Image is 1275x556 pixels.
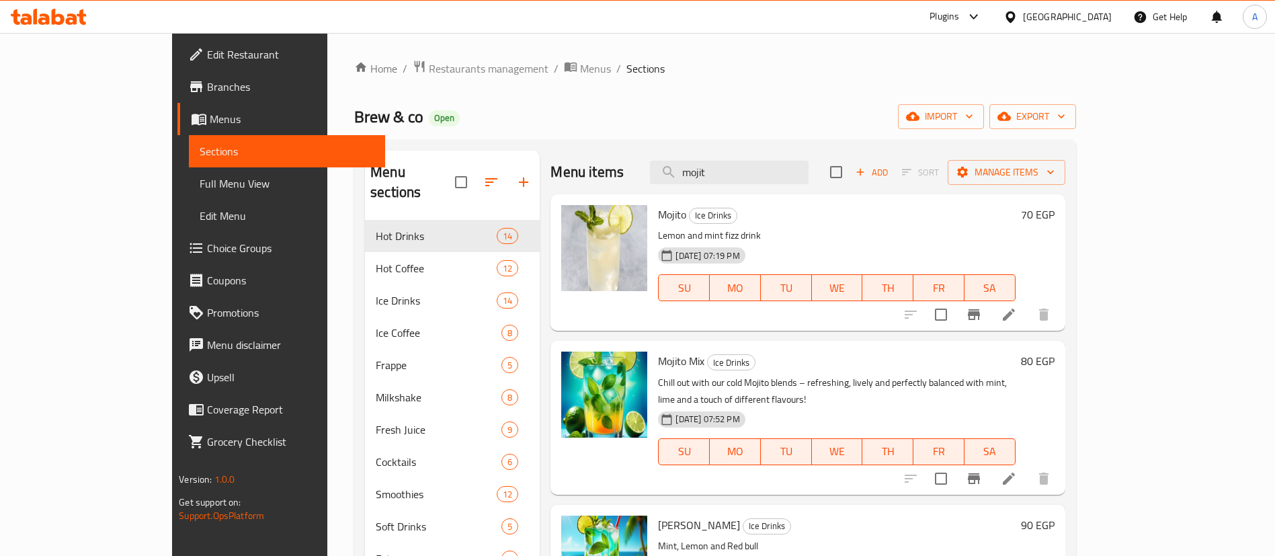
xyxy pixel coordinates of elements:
[497,292,518,309] div: items
[958,463,990,495] button: Branch-specific-item
[413,60,548,77] a: Restaurants management
[658,274,710,301] button: SU
[179,471,212,488] span: Version:
[710,274,761,301] button: MO
[207,46,374,63] span: Edit Restaurant
[930,9,959,25] div: Plugins
[658,227,1015,244] p: Lemon and mint fizz drink
[868,278,908,298] span: TH
[989,104,1076,129] button: export
[766,278,807,298] span: TU
[429,112,460,124] span: Open
[817,442,858,461] span: WE
[964,274,1016,301] button: SA
[743,518,790,534] span: Ice Drinks
[365,317,540,349] div: Ice Coffee8
[214,471,235,488] span: 1.0.0
[376,518,501,534] span: Soft Drinks
[580,61,611,77] span: Menus
[365,252,540,284] div: Hot Coffee12
[710,438,761,465] button: MO
[658,438,710,465] button: SU
[919,442,959,461] span: FR
[1000,108,1065,125] span: export
[497,486,518,502] div: items
[850,162,893,183] button: Add
[502,391,518,404] span: 8
[761,438,812,465] button: TU
[658,538,1015,555] p: Mint, Lemon and Red bull
[913,438,964,465] button: FR
[502,424,518,436] span: 9
[507,166,540,198] button: Add section
[365,220,540,252] div: Hot Drinks14
[207,240,374,256] span: Choice Groups
[365,446,540,478] div: Cocktails6
[177,361,385,393] a: Upsell
[854,165,890,180] span: Add
[200,175,374,192] span: Full Menu View
[354,102,423,132] span: Brew & co
[365,510,540,543] div: Soft Drinks5
[1021,205,1055,224] h6: 70 EGP
[958,164,1055,181] span: Manage items
[177,296,385,329] a: Promotions
[365,349,540,381] div: Frappe5
[708,355,755,370] span: Ice Drinks
[502,359,518,372] span: 5
[658,204,686,225] span: Mojito
[812,438,863,465] button: WE
[664,442,704,461] span: SU
[1001,471,1017,487] a: Edit menu item
[177,393,385,426] a: Coverage Report
[909,108,973,125] span: import
[898,104,984,129] button: import
[177,264,385,296] a: Coupons
[501,518,518,534] div: items
[913,274,964,301] button: FR
[179,507,264,524] a: Support.OpsPlatform
[429,110,460,126] div: Open
[365,413,540,446] div: Fresh Juice9
[1023,9,1112,24] div: [GEOGRAPHIC_DATA]
[868,442,908,461] span: TH
[658,351,704,371] span: Mojito Mix
[376,486,497,502] span: Smoothies
[948,160,1065,185] button: Manage items
[658,374,1015,408] p: Chill out with our cold Mojito blends – refreshing, lively and perfectly balanced with mint, lime...
[1028,463,1060,495] button: delete
[376,292,497,309] span: Ice Drinks
[817,278,858,298] span: WE
[561,205,647,291] img: Mojito
[177,426,385,458] a: Grocery Checklist
[177,103,385,135] a: Menus
[1001,307,1017,323] a: Edit menu item
[497,228,518,244] div: items
[743,518,791,534] div: Ice Drinks
[177,329,385,361] a: Menu disclaimer
[1028,299,1060,331] button: delete
[812,274,863,301] button: WE
[616,61,621,77] li: /
[365,284,540,317] div: Ice Drinks14
[690,208,737,223] span: Ice Drinks
[626,61,665,77] span: Sections
[376,389,501,405] span: Milkshake
[958,299,990,331] button: Branch-specific-item
[670,413,745,426] span: [DATE] 07:52 PM
[376,422,501,438] span: Fresh Juice
[376,325,501,341] span: Ice Coffee
[564,60,611,77] a: Menus
[207,79,374,95] span: Branches
[189,135,385,167] a: Sections
[177,232,385,264] a: Choice Groups
[207,272,374,288] span: Coupons
[650,161,809,184] input: search
[376,260,497,276] span: Hot Coffee
[376,228,497,244] span: Hot Drinks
